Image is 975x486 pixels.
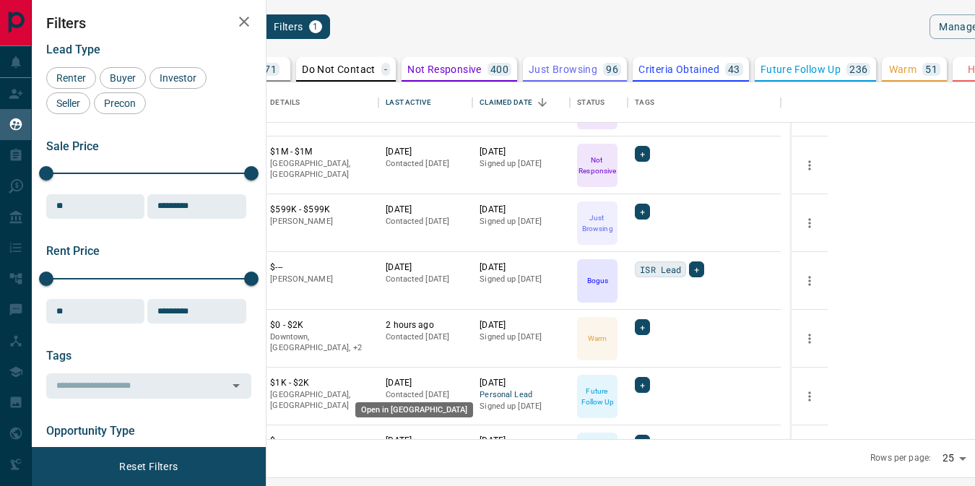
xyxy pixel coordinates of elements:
[640,435,645,450] span: +
[46,92,90,114] div: Seller
[407,64,482,74] p: Not Responsive
[264,64,277,74] p: 71
[355,402,473,417] div: Open in [GEOGRAPHIC_DATA]
[105,72,141,84] span: Buyer
[46,139,99,153] span: Sale Price
[386,274,465,285] p: Contacted [DATE]
[628,82,781,123] div: Tags
[270,377,371,389] p: $1K - $2K
[386,389,465,401] p: Contacted [DATE]
[925,64,937,74] p: 51
[640,204,645,219] span: +
[270,261,371,274] p: $---
[529,64,597,74] p: Just Browsing
[270,204,371,216] p: $599K - $599K
[46,67,96,89] div: Renter
[635,319,650,335] div: +
[689,261,704,277] div: +
[149,67,207,89] div: Investor
[640,320,645,334] span: +
[100,67,146,89] div: Buyer
[155,72,201,84] span: Investor
[635,204,650,220] div: +
[270,146,371,158] p: $1M - $1M
[635,82,654,123] div: Tags
[635,377,650,393] div: +
[311,22,321,32] span: 1
[226,376,246,396] button: Open
[480,377,563,389] p: [DATE]
[263,82,378,123] div: Details
[490,64,508,74] p: 400
[640,147,645,161] span: +
[799,386,820,407] button: more
[799,155,820,176] button: more
[635,435,650,451] div: +
[378,82,472,123] div: Last Active
[386,435,465,447] p: [DATE]
[386,82,430,123] div: Last Active
[270,82,300,123] div: Details
[270,274,371,285] p: [PERSON_NAME]
[51,97,85,109] span: Seller
[270,435,371,447] p: $---
[386,261,465,274] p: [DATE]
[937,448,971,469] div: 25
[386,319,465,331] p: 2 hours ago
[480,401,563,412] p: Signed up [DATE]
[578,155,616,176] p: Not Responsive
[46,14,251,32] h2: Filters
[532,92,552,113] button: Sort
[46,244,100,258] span: Rent Price
[386,158,465,170] p: Contacted [DATE]
[247,14,330,39] button: Filters1
[577,82,604,123] div: Status
[799,328,820,350] button: more
[270,319,371,331] p: $0 - $2K
[728,64,740,74] p: 43
[51,72,91,84] span: Renter
[849,64,867,74] p: 236
[694,262,699,277] span: +
[480,331,563,343] p: Signed up [DATE]
[760,64,841,74] p: Future Follow Up
[480,319,563,331] p: [DATE]
[480,261,563,274] p: [DATE]
[578,212,616,234] p: Just Browsing
[110,454,187,479] button: Reset Filters
[480,435,563,447] p: [DATE]
[386,216,465,227] p: Contacted [DATE]
[386,146,465,158] p: [DATE]
[270,331,371,354] p: East End, Toronto
[480,82,532,123] div: Claimed Date
[46,424,135,438] span: Opportunity Type
[384,64,387,74] p: -
[302,64,376,74] p: Do Not Contact
[46,349,71,363] span: Tags
[480,158,563,170] p: Signed up [DATE]
[588,333,607,344] p: Warm
[270,389,371,412] p: [GEOGRAPHIC_DATA], [GEOGRAPHIC_DATA]
[640,378,645,392] span: +
[480,216,563,227] p: Signed up [DATE]
[386,204,465,216] p: [DATE]
[799,212,820,234] button: more
[386,331,465,343] p: Contacted [DATE]
[889,64,917,74] p: Warm
[270,158,371,181] p: [GEOGRAPHIC_DATA], [GEOGRAPHIC_DATA]
[480,146,563,158] p: [DATE]
[640,262,681,277] span: ISR Lead
[870,452,931,464] p: Rows per page:
[99,97,141,109] span: Precon
[386,377,465,389] p: [DATE]
[472,82,570,123] div: Claimed Date
[480,389,563,402] span: Personal Lead
[270,216,371,227] p: [PERSON_NAME]
[606,64,618,74] p: 96
[480,204,563,216] p: [DATE]
[46,43,100,56] span: Lead Type
[638,64,719,74] p: Criteria Obtained
[799,270,820,292] button: more
[587,275,608,286] p: Bogus
[480,274,563,285] p: Signed up [DATE]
